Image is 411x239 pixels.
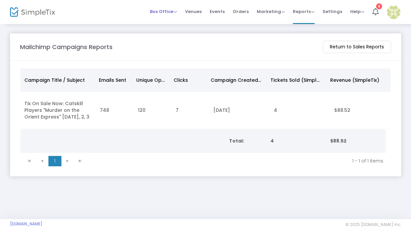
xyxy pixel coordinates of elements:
[20,42,113,51] m-panel-title: Mailchimp Campaigns Reports
[20,68,95,92] th: Campaign Title / Subject
[213,107,266,113] div: 10/19/2024
[323,3,342,20] span: Settings
[330,92,391,129] td: $88.52
[91,158,383,164] kendo-pager-info: 1 - 1 of 1 items
[172,92,209,129] td: 7
[134,92,171,129] td: 120
[150,8,177,15] span: Box Office
[376,3,382,9] div: 9
[132,68,170,92] th: Unique Opens
[207,68,266,92] th: Campaign Created On
[48,156,61,166] span: Page 1
[20,92,96,129] td: Tix On Sale Now: Catskill Players "Murder on the Orient Express" [DATE], 2, 3
[257,8,285,15] span: Marketing
[185,3,202,20] span: Venues
[266,68,326,92] th: Tickets Sold (SimpleTix)
[326,129,386,153] td: $88.52
[170,68,207,92] th: Clicks
[233,3,249,20] span: Orders
[10,221,42,227] a: [DOMAIN_NAME]
[323,41,391,53] m-button: Return to Sales Reports
[95,68,132,92] th: Emails Sent
[330,77,379,83] span: Revenue (SimpleTix)
[350,8,364,15] span: Help
[293,8,315,15] span: Reports
[266,129,326,153] td: 4
[20,68,391,153] div: Data table
[346,222,401,227] span: © 2025 [DOMAIN_NAME] Inc.
[210,3,225,20] span: Events
[207,129,266,153] td: Total:
[270,92,330,129] td: 4
[96,92,134,129] td: 748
